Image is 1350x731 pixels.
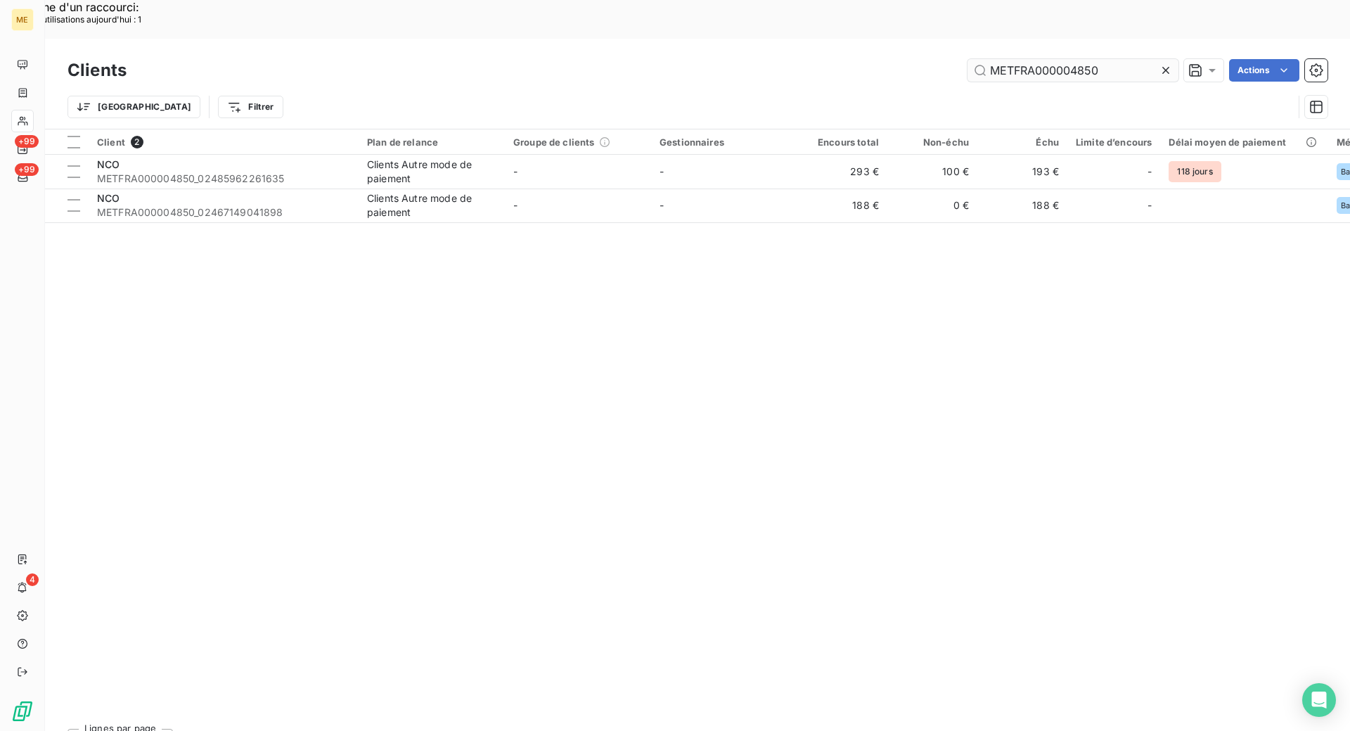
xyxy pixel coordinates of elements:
[660,165,664,177] span: -
[367,158,496,186] div: Clients Autre mode de paiement
[97,136,125,148] span: Client
[15,135,39,148] span: +99
[660,136,789,148] div: Gestionnaires
[977,189,1067,222] td: 188 €
[1302,683,1336,717] div: Open Intercom Messenger
[1147,165,1152,179] span: -
[513,199,517,211] span: -
[513,136,595,148] span: Groupe de clients
[797,189,887,222] td: 188 €
[660,199,664,211] span: -
[131,136,143,148] span: 2
[887,189,977,222] td: 0 €
[1076,136,1152,148] div: Limite d’encours
[887,155,977,189] td: 100 €
[977,155,1067,189] td: 193 €
[97,192,120,204] span: NCO
[896,136,969,148] div: Non-échu
[797,155,887,189] td: 293 €
[367,191,496,220] div: Clients Autre mode de paiement
[11,700,34,723] img: Logo LeanPay
[97,158,120,170] span: NCO
[513,165,517,177] span: -
[986,136,1059,148] div: Échu
[67,58,127,83] h3: Clients
[26,573,39,586] span: 4
[15,163,39,176] span: +99
[97,205,350,220] span: METFRA000004850_02467149041898
[67,96,200,118] button: [GEOGRAPHIC_DATA]
[1169,136,1319,148] div: Délai moyen de paiement
[1147,198,1152,212] span: -
[806,136,879,148] div: Encours total
[218,96,283,118] button: Filtrer
[97,172,350,186] span: METFRA000004850_02485962261635
[1229,59,1299,82] button: Actions
[367,136,496,148] div: Plan de relance
[1169,161,1221,182] span: 118 jours
[967,59,1178,82] input: Rechercher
